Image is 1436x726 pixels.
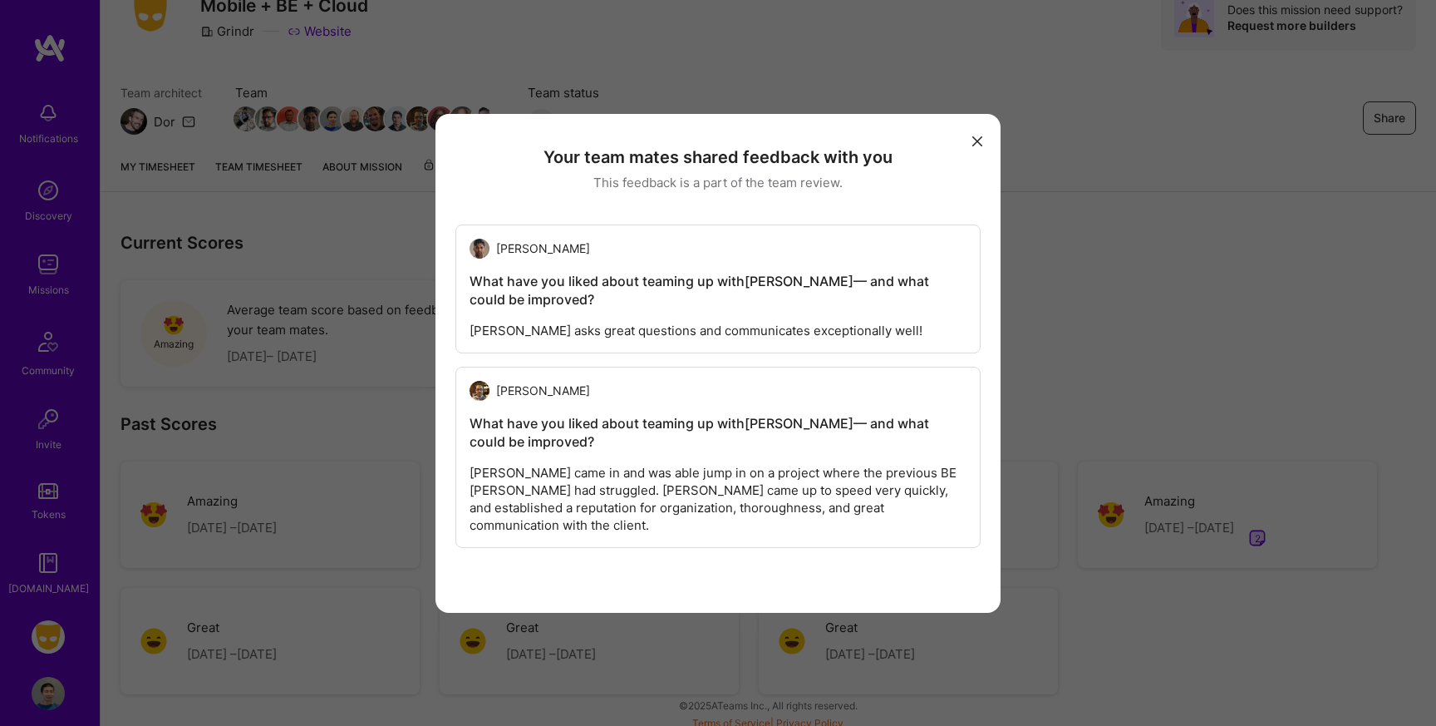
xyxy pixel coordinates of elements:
div: [PERSON_NAME] asks great questions and communicates exceptionally well! [470,322,966,339]
div: modal [435,114,1001,613]
i: icon Close [972,136,982,146]
img: user avatar [470,239,489,259]
span: [PERSON_NAME] [496,240,590,257]
h5: What have you liked about teaming up with [PERSON_NAME] — and what could be improved? [470,414,966,451]
img: user avatar [470,381,489,401]
div: [PERSON_NAME] came in and was able jump in on a project where the previous BE [PERSON_NAME] had s... [470,464,966,534]
span: [PERSON_NAME] [496,382,590,399]
p: This feedback is a part of the team review. [593,174,843,191]
h5: What have you liked about teaming up with [PERSON_NAME] — and what could be improved? [470,272,966,309]
h3: Your team mates shared feedback with you [543,147,893,167]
